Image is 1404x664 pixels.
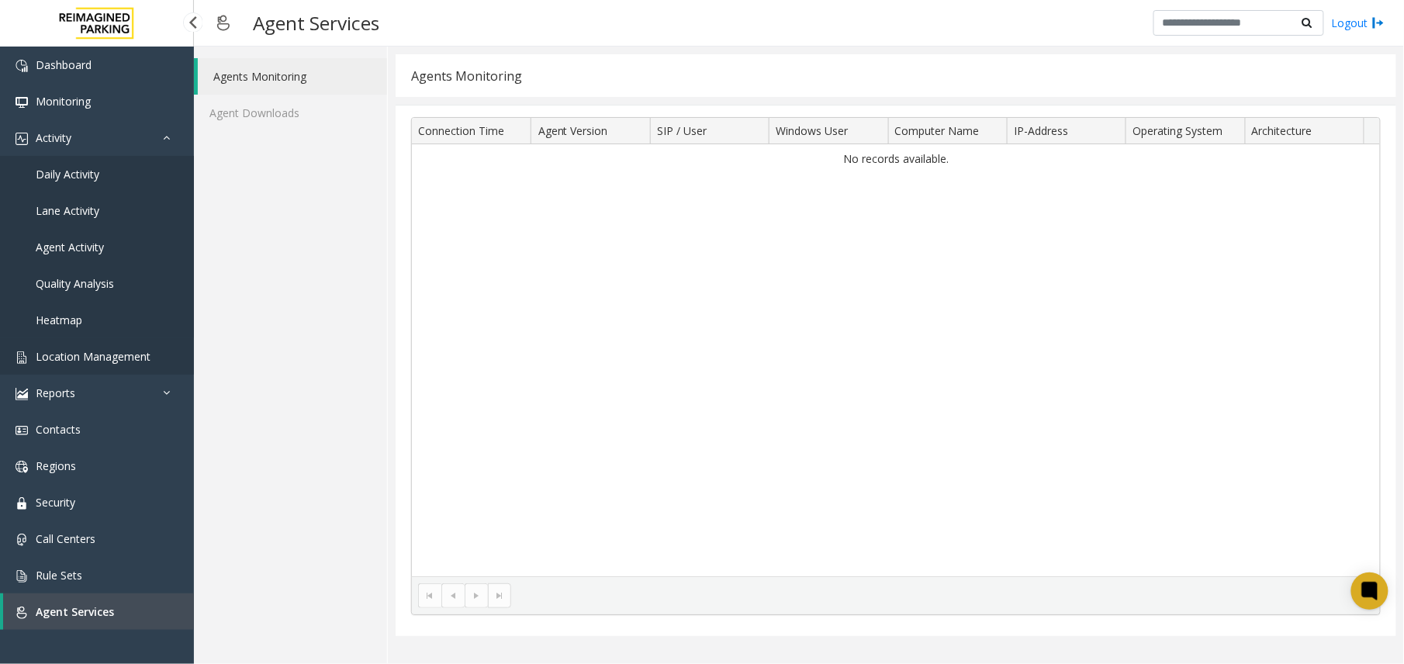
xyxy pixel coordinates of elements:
[1133,123,1223,138] span: Operating System
[36,130,71,145] span: Activity
[198,58,387,95] a: Agents Monitoring
[36,240,104,254] span: Agent Activity
[538,123,608,138] span: Agent Version
[776,123,849,138] span: Windows User
[16,424,28,437] img: 'icon'
[412,118,1380,576] div: Data table
[36,57,92,72] span: Dashboard
[16,351,28,364] img: 'icon'
[1372,15,1385,31] img: logout
[412,144,1380,174] td: No records available.
[36,203,99,218] span: Lane Activity
[36,531,95,546] span: Call Centers
[16,570,28,583] img: 'icon'
[36,422,81,437] span: Contacts
[36,167,99,182] span: Daily Activity
[16,461,28,473] img: 'icon'
[895,123,980,138] span: Computer Name
[245,4,387,42] h3: Agent Services
[36,94,91,109] span: Monitoring
[16,133,28,145] img: 'icon'
[194,95,387,131] a: Agent Downloads
[209,4,237,42] img: pageIcon
[36,276,114,291] span: Quality Analysis
[3,593,194,630] a: Agent Services
[1252,123,1312,138] span: Architecture
[16,96,28,109] img: 'icon'
[36,386,75,400] span: Reports
[657,123,707,138] span: SIP / User
[1332,15,1385,31] a: Logout
[16,388,28,400] img: 'icon'
[36,495,75,510] span: Security
[16,534,28,546] img: 'icon'
[1014,123,1068,138] span: IP-Address
[36,568,82,583] span: Rule Sets
[16,497,28,510] img: 'icon'
[16,607,28,619] img: 'icon'
[411,66,522,86] div: Agents Monitoring
[36,458,76,473] span: Regions
[36,349,150,364] span: Location Management
[36,604,114,619] span: Agent Services
[16,60,28,72] img: 'icon'
[418,123,504,138] span: Connection Time
[36,313,82,327] span: Heatmap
